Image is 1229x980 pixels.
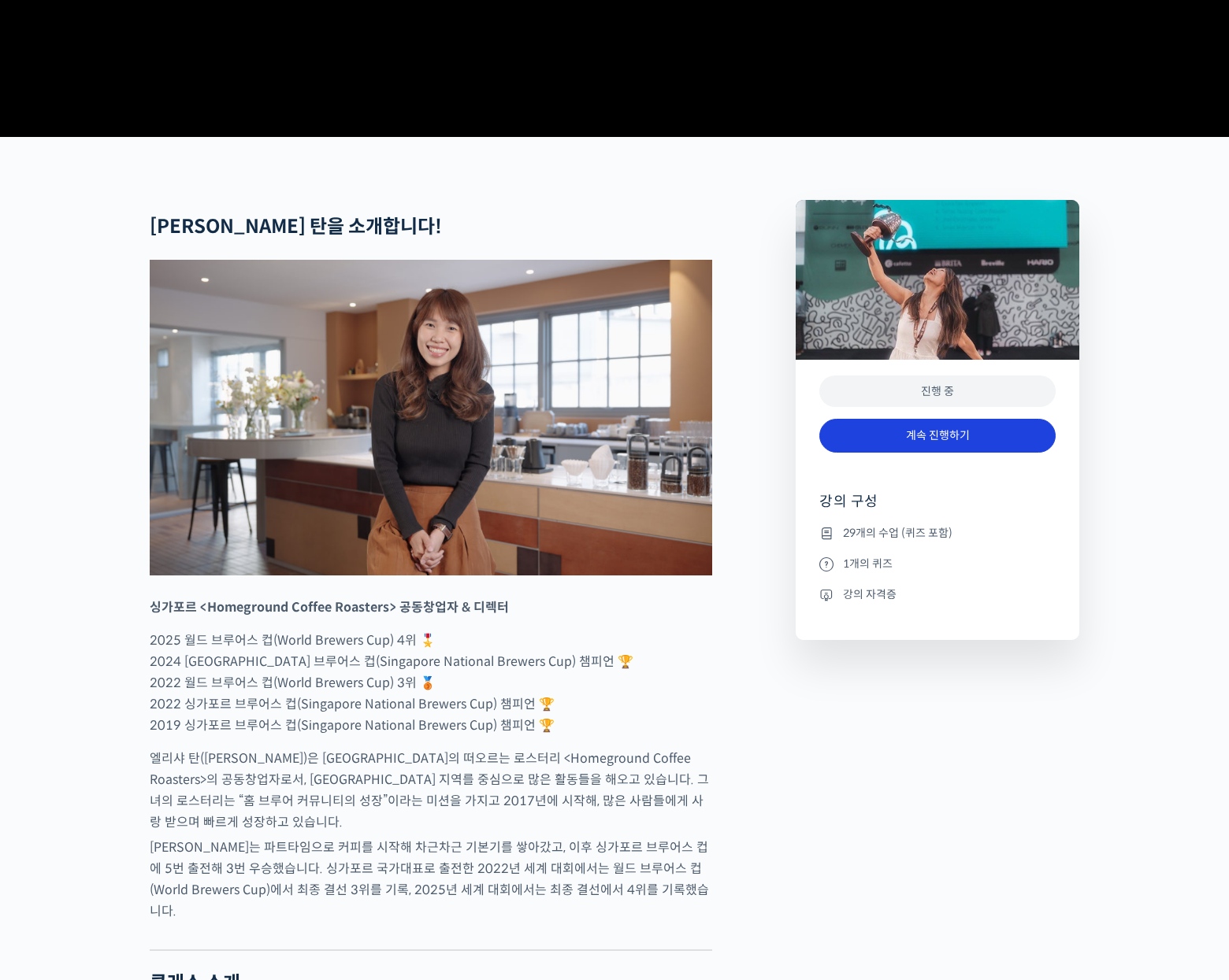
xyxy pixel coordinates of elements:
[150,837,712,922] p: [PERSON_NAME]는 파트타임으로 커피를 시작해 차근차근 기본기를 쌓아갔고, 이후 싱가포르 브루어스 컵에 5번 출전해 3번 우승했습니다. 싱가포르 국가대표로 출전한 20...
[5,499,104,538] a: 홈
[819,523,1056,542] li: 29개의 수업 (퀴즈 포함)
[150,215,442,239] strong: [PERSON_NAME] 탄을 소개합니다!
[50,523,59,535] span: 홈
[150,599,509,616] strong: 싱가포르 <Homeground Coffee Roasters> 공동창업자 & 디렉터
[150,630,712,736] p: 2025 월드 브루어스 컵(World Brewers Cup) 4위 🎖️ 2024 [GEOGRAPHIC_DATA] 브루어스 컵(Singapore National Brewers ...
[819,554,1056,573] li: 1개의 퀴즈
[243,523,262,535] span: 설정
[819,585,1056,604] li: 강의 자격증
[203,499,303,538] a: 설정
[819,492,1056,523] h4: 강의 구성
[150,748,712,833] p: 엘리샤 탄([PERSON_NAME])은 [GEOGRAPHIC_DATA]의 떠오르는 로스터리 <Homeground Coffee Roasters>의 공동창업자로서, [GEOGRA...
[819,375,1056,408] div: 진행 중
[144,523,163,536] span: 대화
[104,499,203,538] a: 대화
[819,419,1056,453] a: 계속 진행하기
